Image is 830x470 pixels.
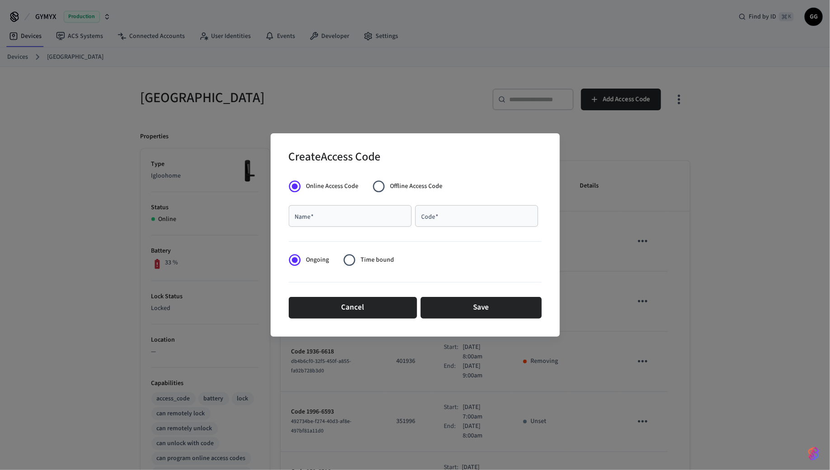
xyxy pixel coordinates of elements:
[306,255,329,265] span: Ongoing
[808,446,819,461] img: SeamLogoGradient.69752ec5.svg
[361,255,394,265] span: Time bound
[421,297,542,319] button: Save
[306,182,358,191] span: Online Access Code
[289,144,381,172] h2: Create Access Code
[390,182,442,191] span: Offline Access Code
[289,297,417,319] button: Cancel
